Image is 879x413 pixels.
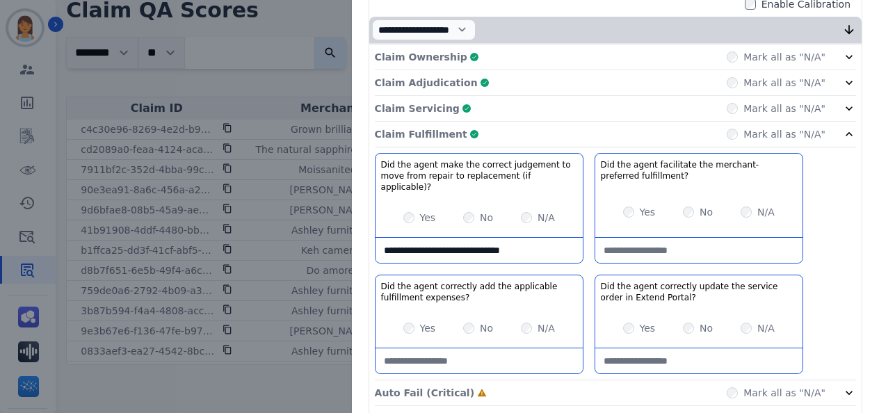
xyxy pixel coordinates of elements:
[480,321,493,335] label: No
[375,76,478,90] p: Claim Adjudication
[420,321,436,335] label: Yes
[375,50,467,64] p: Claim Ownership
[757,205,775,219] label: N/A
[640,205,656,219] label: Yes
[743,386,825,400] label: Mark all as "N/A"
[743,50,825,64] label: Mark all as "N/A"
[538,211,555,225] label: N/A
[601,281,797,303] h3: Did the agent correctly update the service order in Extend Portal?
[640,321,656,335] label: Yes
[538,321,555,335] label: N/A
[743,102,825,115] label: Mark all as "N/A"
[375,386,474,400] p: Auto Fail (Critical)
[381,159,577,193] h3: Did the agent make the correct judgement to move from repair to replacement (if applicable)?
[743,76,825,90] label: Mark all as "N/A"
[375,127,467,141] p: Claim Fulfillment
[375,102,460,115] p: Claim Servicing
[757,321,775,335] label: N/A
[420,211,436,225] label: Yes
[700,321,713,335] label: No
[381,281,577,303] h3: Did the agent correctly add the applicable fulfillment expenses?
[700,205,713,219] label: No
[743,127,825,141] label: Mark all as "N/A"
[601,159,797,181] h3: Did the agent facilitate the merchant-preferred fulfillment?
[480,211,493,225] label: No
